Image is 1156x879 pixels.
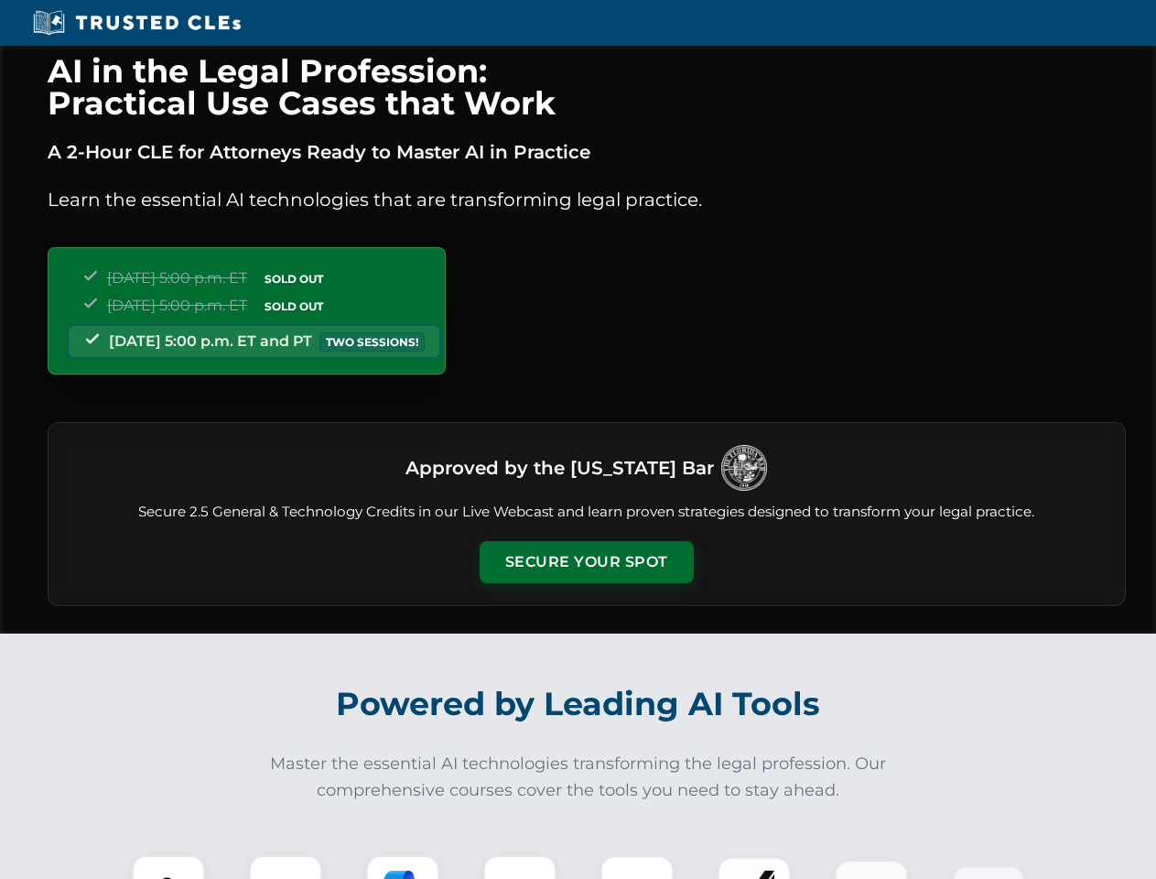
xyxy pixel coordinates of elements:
img: Logo [721,445,767,491]
span: SOLD OUT [258,269,330,288]
p: A 2-Hour CLE for Attorneys Ready to Master AI in Practice [48,137,1126,167]
span: [DATE] 5:00 p.m. ET [107,269,247,287]
p: Master the essential AI technologies transforming the legal profession. Our comprehensive courses... [258,751,899,804]
h1: AI in the Legal Profession: Practical Use Cases that Work [48,55,1126,119]
p: Secure 2.5 General & Technology Credits in our Live Webcast and learn proven strategies designed ... [70,502,1103,523]
span: SOLD OUT [258,297,330,316]
h2: Powered by Leading AI Tools [71,672,1086,736]
span: [DATE] 5:00 p.m. ET [107,297,247,314]
p: Learn the essential AI technologies that are transforming legal practice. [48,185,1126,214]
button: Secure Your Spot [480,541,694,583]
h3: Approved by the [US_STATE] Bar [405,451,714,484]
img: Trusted CLEs [27,9,246,37]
